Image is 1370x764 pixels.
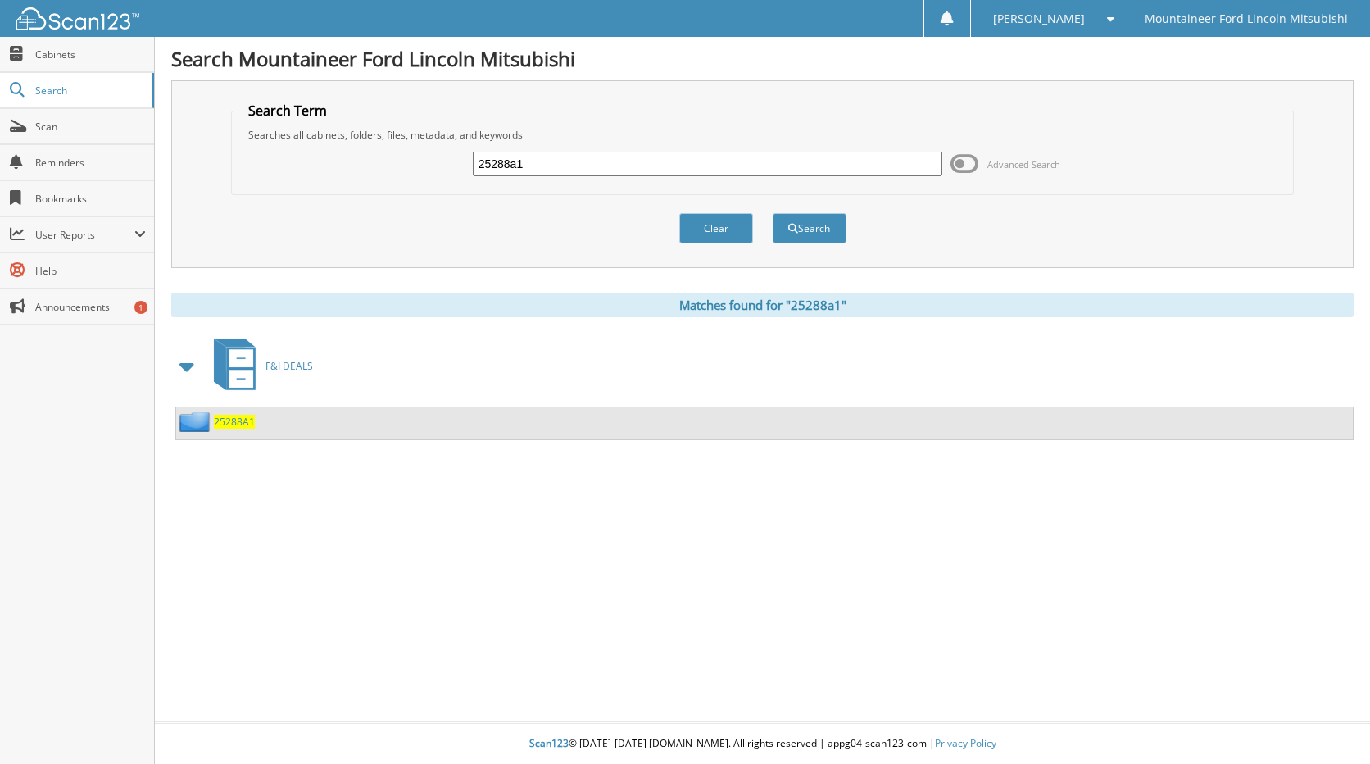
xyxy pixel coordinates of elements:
a: 25288A1 [214,415,255,429]
span: [PERSON_NAME] [993,14,1085,24]
span: Advanced Search [987,158,1060,171]
span: Cabinets [35,48,146,61]
span: Reminders [35,156,146,170]
span: User Reports [35,228,134,242]
h1: Search Mountaineer Ford Lincoln Mitsubishi [171,45,1354,72]
span: F&I DEALS [265,359,313,373]
img: folder2.png [179,412,214,432]
a: F&I DEALS [204,334,313,398]
span: Mountaineer Ford Lincoln Mitsubishi [1145,14,1348,24]
span: Scan [35,120,146,134]
div: Matches found for "25288a1" [171,293,1354,317]
button: Search [773,213,846,243]
a: Privacy Policy [935,736,996,750]
img: scan123-logo-white.svg [16,7,139,30]
div: © [DATE]-[DATE] [DOMAIN_NAME]. All rights reserved | appg04-scan123-com | [155,724,1370,764]
iframe: Chat Widget [1288,685,1370,764]
div: 1 [134,301,147,314]
span: Search [35,84,143,98]
span: Scan123 [529,736,569,750]
span: Bookmarks [35,192,146,206]
span: Announcements [35,300,146,314]
button: Clear [679,213,753,243]
span: Help [35,264,146,278]
legend: Search Term [240,102,335,120]
div: Searches all cabinets, folders, files, metadata, and keywords [240,128,1285,142]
